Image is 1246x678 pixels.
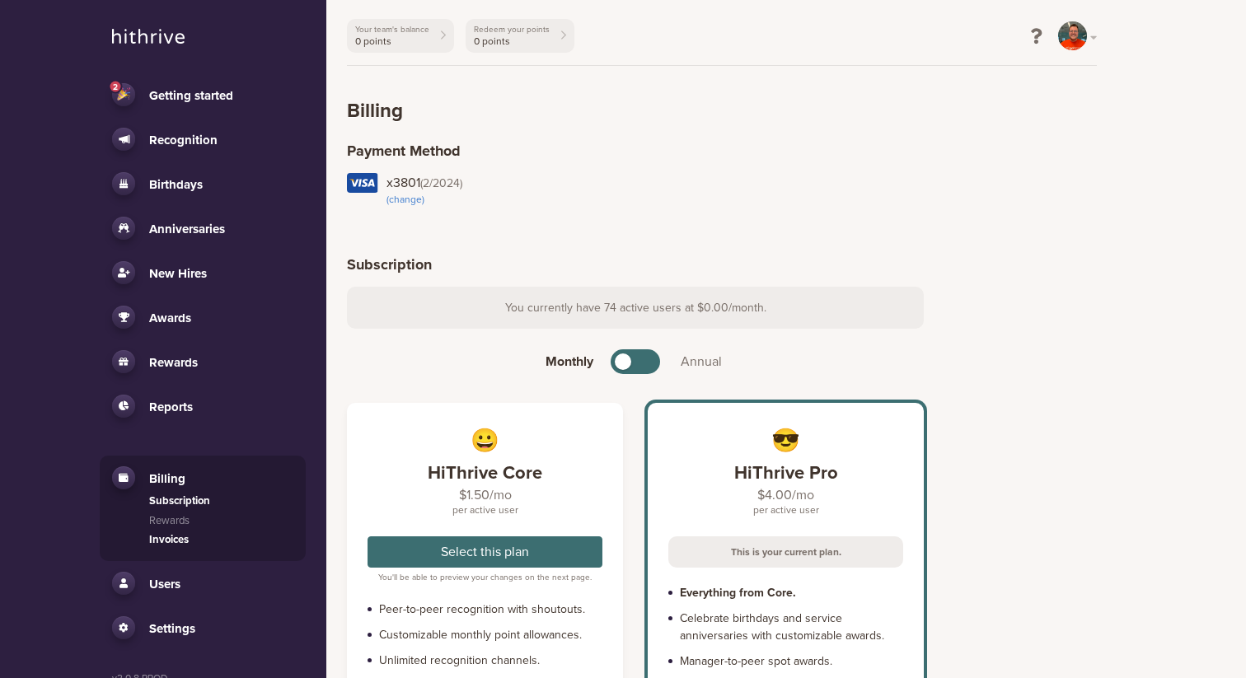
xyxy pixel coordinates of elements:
[368,622,602,648] li: Customizable monthly point allowances.
[471,423,500,458] i: 😀
[149,577,180,591] span: Users
[420,176,462,190] small: (2/2024)
[149,177,203,192] span: Birthdays
[347,287,924,329] div: You currently have 74 active users at $0.00/month.
[541,352,598,372] span: Monthly
[149,266,207,281] span: New Hires
[347,100,403,124] h1: Billing
[112,261,293,284] a: New Hires
[149,621,195,636] span: Settings
[149,311,191,325] span: Awards
[149,133,218,147] span: Recognition
[368,572,602,584] div: You'll be able to preview your changes on the next page.
[368,488,602,516] h4: $1.50/mo
[112,616,293,639] a: Settings
[112,217,293,240] a: Anniversaries
[668,606,903,648] li: Celebrate birthdays and service anniversaries with customizable awards.
[347,19,454,53] a: Your team's balance0 points
[668,504,903,516] small: per active user
[368,462,602,484] h3: HiThrive Core
[347,256,432,274] h2: Subscription
[110,82,121,92] div: 2
[149,222,225,236] span: Anniversaries
[112,350,293,373] a: Rewards
[347,143,461,161] h2: Payment Method
[149,471,185,486] span: Billing
[112,395,293,418] a: Reports
[680,586,796,600] strong: Everything from Core.
[668,488,903,516] h4: $4.00/mo
[386,173,462,189] div: x3801
[117,87,130,101] img: tada.a1a1420b.png
[112,29,185,44] img: hithrive-logo.9746416d.svg
[668,648,903,674] li: Manager-to-peer spot awards.
[112,83,293,106] a: 2Getting started
[38,12,72,26] span: Help
[368,504,602,516] small: per active user
[368,536,602,568] button: Select this plan
[731,546,841,558] strong: This is your current plan.
[112,172,293,195] a: Birthdays
[474,35,550,47] span: 0 points
[771,423,801,458] i: 😎
[149,88,233,103] span: Getting started
[112,128,293,151] a: Recognition
[112,306,293,329] a: Awards
[466,19,574,53] a: Redeem your points0 points
[668,462,903,484] h3: HiThrive Pro
[355,35,429,47] span: 0 points
[149,400,193,414] span: Reports
[386,194,424,204] a: (change)
[112,466,293,489] a: Billing
[149,355,198,370] span: Rewards
[368,648,602,673] li: Unlimited recognition channels.
[149,493,293,510] a: Subscription
[149,513,293,530] a: Rewards
[112,572,293,595] a: Users
[149,532,293,549] a: Invoices
[368,596,602,622] li: Peer-to-peer recognition with shoutouts.
[672,352,730,372] span: Annual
